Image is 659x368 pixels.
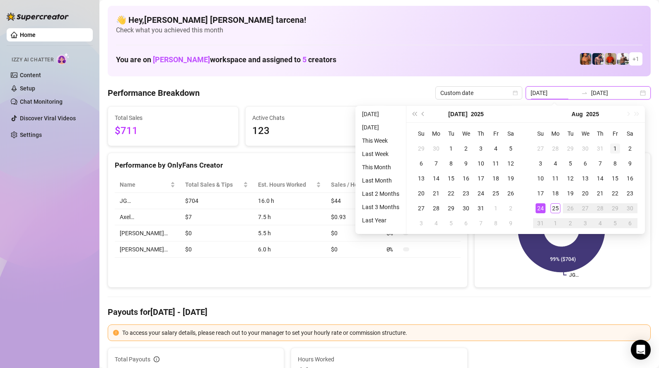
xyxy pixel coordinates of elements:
div: 29 [610,203,620,213]
div: 16 [461,173,471,183]
td: 2025-07-05 [503,141,518,156]
div: 3 [580,218,590,228]
td: 2025-09-03 [578,216,593,231]
div: 3 [536,158,546,168]
div: 1 [446,144,456,154]
td: 2025-08-19 [563,186,578,201]
td: 2025-09-04 [593,216,608,231]
td: 2025-07-03 [473,141,488,156]
div: 5 [506,144,516,154]
div: 20 [416,188,426,198]
input: Start date [531,88,578,97]
span: Check what you achieved this month [116,26,642,35]
td: 2025-09-06 [623,216,637,231]
td: 2025-08-25 [548,201,563,216]
div: 15 [446,173,456,183]
a: Setup [20,85,35,92]
td: 2025-07-09 [459,156,473,171]
div: 18 [550,188,560,198]
div: 4 [491,144,501,154]
td: 2025-08-17 [533,186,548,201]
div: 6 [625,218,635,228]
div: 7 [431,158,441,168]
div: 4 [550,158,560,168]
td: 2025-08-23 [623,186,637,201]
td: 2025-08-15 [608,171,623,186]
div: 30 [580,144,590,154]
div: 25 [550,203,560,213]
div: 22 [610,188,620,198]
div: To access your salary details, please reach out to your manager to set your hourly rate or commis... [122,328,645,337]
li: [DATE] [359,122,403,132]
td: $0 [326,241,381,258]
td: 2025-08-09 [503,216,518,231]
td: 2025-07-11 [488,156,503,171]
td: [PERSON_NAME]… [115,225,180,241]
li: [DATE] [359,109,403,119]
button: Choose a month [572,106,583,122]
td: 2025-06-29 [414,141,429,156]
div: 30 [431,144,441,154]
div: 29 [565,144,575,154]
a: Home [20,32,36,38]
td: 2025-07-07 [429,156,444,171]
li: Last Year [359,215,403,225]
td: 2025-07-06 [414,156,429,171]
th: Mo [548,126,563,141]
li: Last 2 Months [359,189,403,199]
td: 7.5 h [253,209,326,225]
td: $0 [180,241,253,258]
div: 28 [431,203,441,213]
div: 21 [431,188,441,198]
div: 9 [506,218,516,228]
td: 2025-08-08 [608,156,623,171]
td: 2025-08-04 [548,156,563,171]
img: JUSTIN [617,53,629,65]
td: 2025-08-11 [548,171,563,186]
div: 2 [565,218,575,228]
span: calendar [513,90,518,95]
div: 28 [595,203,605,213]
div: 14 [431,173,441,183]
td: 2025-08-09 [623,156,637,171]
th: Th [473,126,488,141]
div: 17 [476,173,486,183]
span: swap-right [581,90,588,96]
div: 1 [550,218,560,228]
div: 8 [446,158,456,168]
th: We [459,126,473,141]
td: 2025-08-02 [503,201,518,216]
div: 2 [506,203,516,213]
td: 16.0 h [253,193,326,209]
td: 2025-08-18 [548,186,563,201]
div: 4 [595,218,605,228]
td: 2025-07-12 [503,156,518,171]
span: info-circle [154,356,159,362]
div: 5 [610,218,620,228]
div: 10 [476,158,486,168]
td: 2025-08-16 [623,171,637,186]
td: $7 [180,209,253,225]
span: [PERSON_NAME] [153,55,210,64]
td: 2025-07-04 [488,141,503,156]
button: Last year (Control + left) [410,106,419,122]
div: 8 [610,158,620,168]
div: 12 [565,173,575,183]
th: Tu [444,126,459,141]
button: Choose a year [471,106,484,122]
td: $0 [180,225,253,241]
div: 6 [580,158,590,168]
td: 2025-08-02 [623,141,637,156]
td: $44 [326,193,381,209]
td: 2025-07-29 [563,141,578,156]
a: Settings [20,132,42,138]
td: 2025-08-29 [608,201,623,216]
div: 3 [416,218,426,228]
div: 29 [416,144,426,154]
div: 6 [461,218,471,228]
div: 29 [446,203,456,213]
div: 24 [536,203,546,213]
div: 2 [461,144,471,154]
th: Su [533,126,548,141]
span: + 1 [632,54,639,63]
